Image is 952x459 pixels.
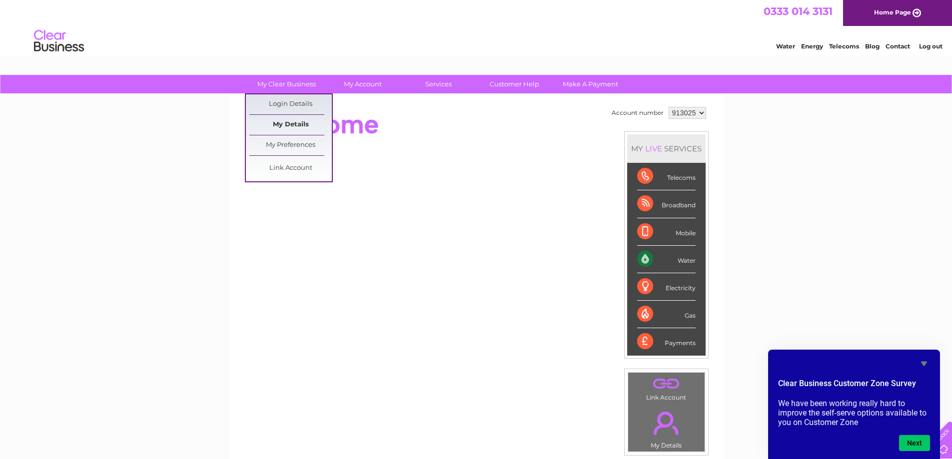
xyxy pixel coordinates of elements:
[609,104,666,121] td: Account number
[919,42,943,50] a: Log out
[637,218,696,246] div: Mobile
[637,328,696,355] div: Payments
[778,378,930,395] h2: Clear Business Customer Zone Survey
[776,42,795,50] a: Water
[637,301,696,328] div: Gas
[245,75,328,93] a: My Clear Business
[33,26,84,56] img: logo.png
[627,134,706,163] div: MY SERVICES
[249,158,332,178] a: Link Account
[631,406,702,441] a: .
[249,94,332,114] a: Login Details
[886,42,910,50] a: Contact
[473,75,556,93] a: Customer Help
[321,75,404,93] a: My Account
[637,163,696,190] div: Telecoms
[764,5,833,17] a: 0333 014 3131
[628,403,705,452] td: My Details
[249,135,332,155] a: My Preferences
[637,246,696,273] div: Water
[829,42,859,50] a: Telecoms
[865,42,880,50] a: Blog
[778,358,930,451] div: Clear Business Customer Zone Survey
[637,190,696,218] div: Broadband
[778,399,930,427] p: We have been working really hard to improve the self-serve options available to you on Customer Zone
[628,372,705,404] td: Link Account
[631,375,702,393] a: .
[637,273,696,301] div: Electricity
[899,435,930,451] button: Next question
[918,358,930,370] button: Hide survey
[549,75,632,93] a: Make A Payment
[249,115,332,135] a: My Details
[801,42,823,50] a: Energy
[643,144,664,153] div: LIVE
[240,5,713,48] div: Clear Business is a trading name of Verastar Limited (registered in [GEOGRAPHIC_DATA] No. 3667643...
[397,75,480,93] a: Services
